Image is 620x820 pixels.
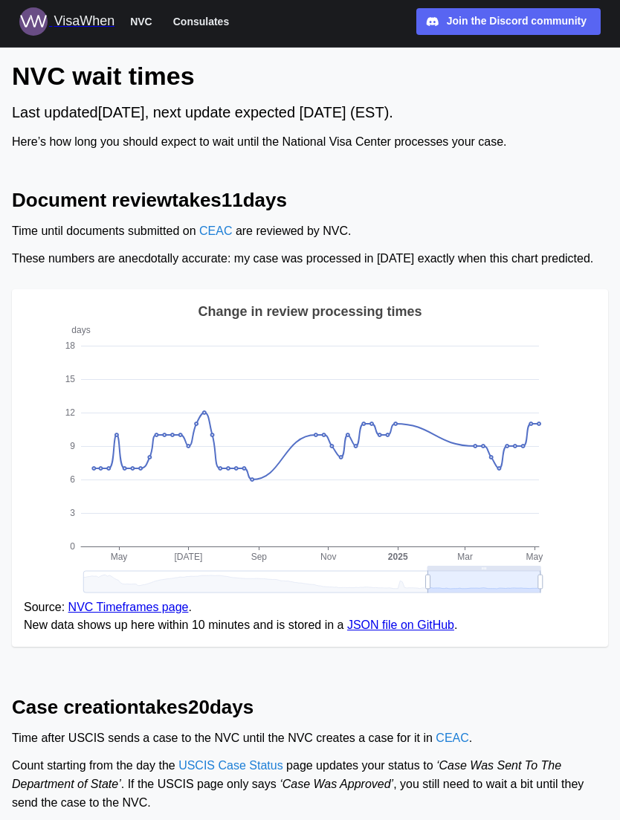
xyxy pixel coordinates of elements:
text: 9 [70,441,75,451]
text: Change in review processing times [198,304,422,319]
text: Sep [251,552,268,562]
text: 3 [70,508,75,518]
h1: NVC wait times [12,59,608,92]
a: NVC Timeframes page [68,601,189,613]
a: CEAC [199,225,232,237]
text: 0 [70,541,75,552]
text: days [71,325,90,335]
text: 6 [70,474,75,485]
span: NVC [130,13,152,30]
text: 18 [65,340,76,351]
div: VisaWhen [54,11,114,32]
button: Consulates [167,12,236,31]
span: ‘Case Was Sent To The Department of State’ [12,759,561,790]
img: Logo for VisaWhen [19,7,48,36]
a: USCIS Case Status [178,759,283,772]
text: May [526,552,543,562]
div: Last updated [DATE] , next update expected [DATE] (EST). [12,101,608,124]
text: 12 [65,407,76,418]
button: NVC [123,12,159,31]
div: Time until documents submitted on are reviewed by NVC. [12,222,608,241]
a: Logo for VisaWhen VisaWhen [19,7,114,36]
text: May [111,552,128,562]
div: Here’s how long you should expect to wait until the National Visa Center processes your case. [12,133,608,152]
text: Mar [457,552,473,562]
span: Consulates [173,13,229,30]
a: Join the Discord community [416,8,601,35]
text: 2025 [388,552,408,562]
text: Nov [320,552,336,562]
div: Count starting from the day the page updates your status to . If the USCIS page only says , you s... [12,757,608,812]
text: [DATE] [175,552,203,562]
a: JSON file on GitHub [347,619,454,631]
h2: Document review takes 11 days [12,187,608,213]
div: These numbers are anecdotally accurate: my case was processed in [DATE] exactly when this chart p... [12,250,608,268]
span: ‘Case Was Approved’ [280,778,393,790]
h2: Case creation takes 20 days [12,694,608,720]
text: 15 [65,374,76,384]
a: CEAC [436,732,468,744]
figcaption: Source: . New data shows up here within 10 minutes and is stored in a . [24,598,596,636]
div: Time after USCIS sends a case to the NVC until the NVC creates a case for it in . [12,729,608,748]
div: Join the Discord community [447,13,587,30]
